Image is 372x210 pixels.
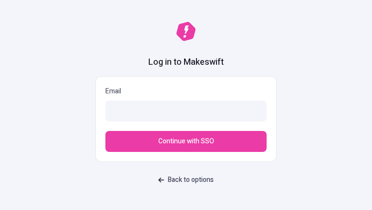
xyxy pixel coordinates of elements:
h1: Log in to Makeswift [148,56,224,69]
span: Continue with SSO [158,136,214,147]
button: Continue with SSO [105,131,267,152]
p: Email [105,86,267,97]
input: Email [105,100,267,121]
a: Back to options [153,171,219,189]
